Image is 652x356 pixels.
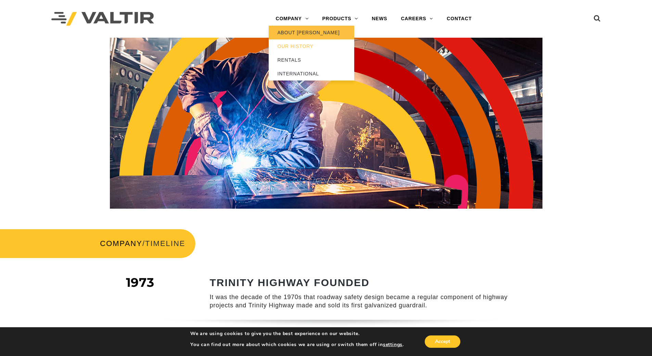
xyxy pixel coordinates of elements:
[269,53,354,67] a: RENTALS
[210,293,513,309] p: It was the decade of the 1970s that roadway safety design became a regular component of highway p...
[440,12,478,26] a: CONTACT
[110,38,542,209] img: Header_Timeline
[269,67,354,81] a: INTERNATIONAL
[51,12,154,26] img: Valtir
[269,39,354,53] a: OUR HISTORY
[425,335,460,348] button: Accept
[269,12,315,26] a: COMPANY
[190,331,404,337] p: We are using cookies to give you the best experience on our website.
[100,239,142,248] a: COMPANY
[190,342,404,348] p: You can find out more about which cookies we are using or switch them off in .
[269,26,354,39] a: ABOUT [PERSON_NAME]
[210,277,370,288] strong: TRINITY HIGHWAY FOUNDED
[315,12,365,26] a: PRODUCTS
[126,275,154,290] span: 1973
[145,239,185,248] span: TIMELINE
[365,12,394,26] a: NEWS
[383,342,402,348] button: settings
[394,12,440,26] a: CAREERS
